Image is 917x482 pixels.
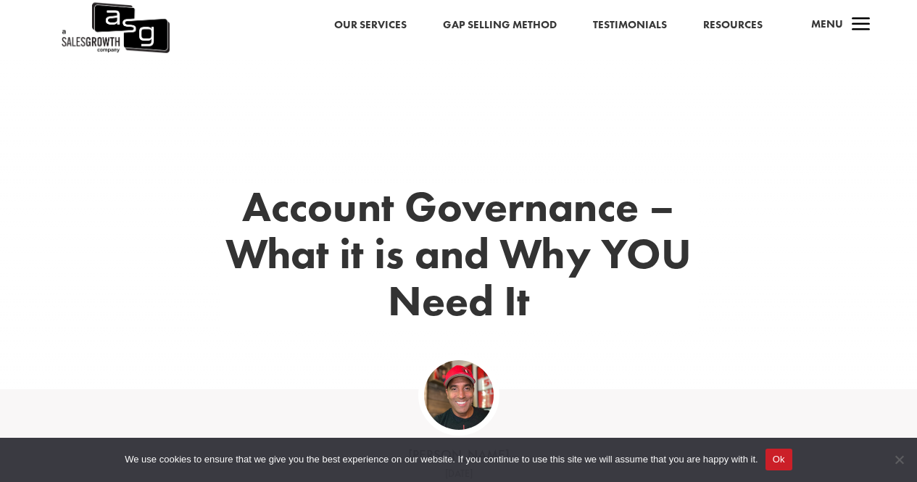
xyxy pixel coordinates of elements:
a: Testimonials [593,16,667,35]
a: Resources [703,16,763,35]
button: Ok [765,449,792,470]
img: ASG Co_alternate lockup (1) [424,360,494,430]
span: We use cookies to ensure that we give you the best experience on our website. If you continue to ... [125,452,758,467]
a: Our Services [334,16,407,35]
span: Menu [811,17,843,31]
span: No [892,452,906,467]
a: Gap Selling Method [443,16,557,35]
span: a [847,11,876,40]
h1: Account Governance – What it is and Why YOU Need It [220,183,698,331]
